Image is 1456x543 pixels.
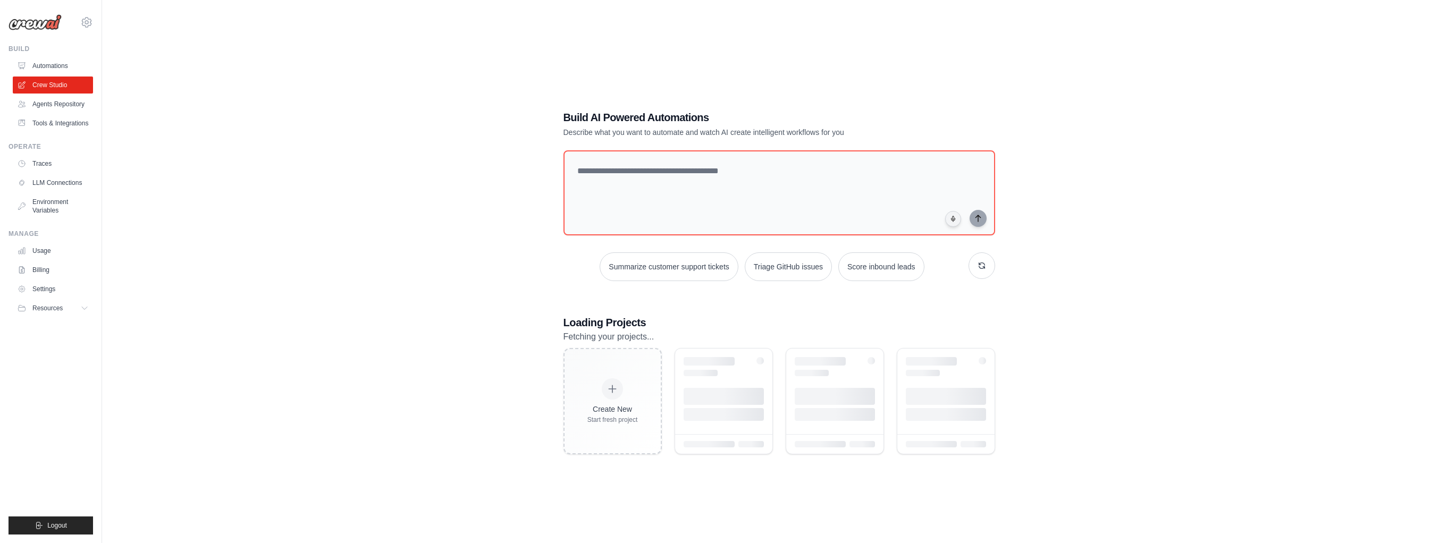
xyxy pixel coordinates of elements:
[9,230,93,238] div: Manage
[47,521,67,530] span: Logout
[587,415,638,424] div: Start fresh project
[838,252,924,281] button: Score inbound leads
[13,261,93,278] a: Billing
[563,110,921,125] h1: Build AI Powered Automations
[9,45,93,53] div: Build
[13,281,93,298] a: Settings
[13,155,93,172] a: Traces
[32,304,63,312] span: Resources
[563,315,995,330] h3: Loading Projects
[13,96,93,113] a: Agents Repository
[600,252,738,281] button: Summarize customer support tickets
[563,330,995,344] p: Fetching your projects...
[563,127,921,138] p: Describe what you want to automate and watch AI create intelligent workflows for you
[13,115,93,132] a: Tools & Integrations
[13,300,93,317] button: Resources
[13,77,93,94] a: Crew Studio
[969,252,995,279] button: Get new suggestions
[945,211,961,227] button: Click to speak your automation idea
[587,404,638,414] div: Create New
[9,14,62,30] img: Logo
[9,142,93,151] div: Operate
[13,57,93,74] a: Automations
[13,174,93,191] a: LLM Connections
[13,193,93,219] a: Environment Variables
[9,516,93,534] button: Logout
[13,242,93,259] a: Usage
[745,252,832,281] button: Triage GitHub issues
